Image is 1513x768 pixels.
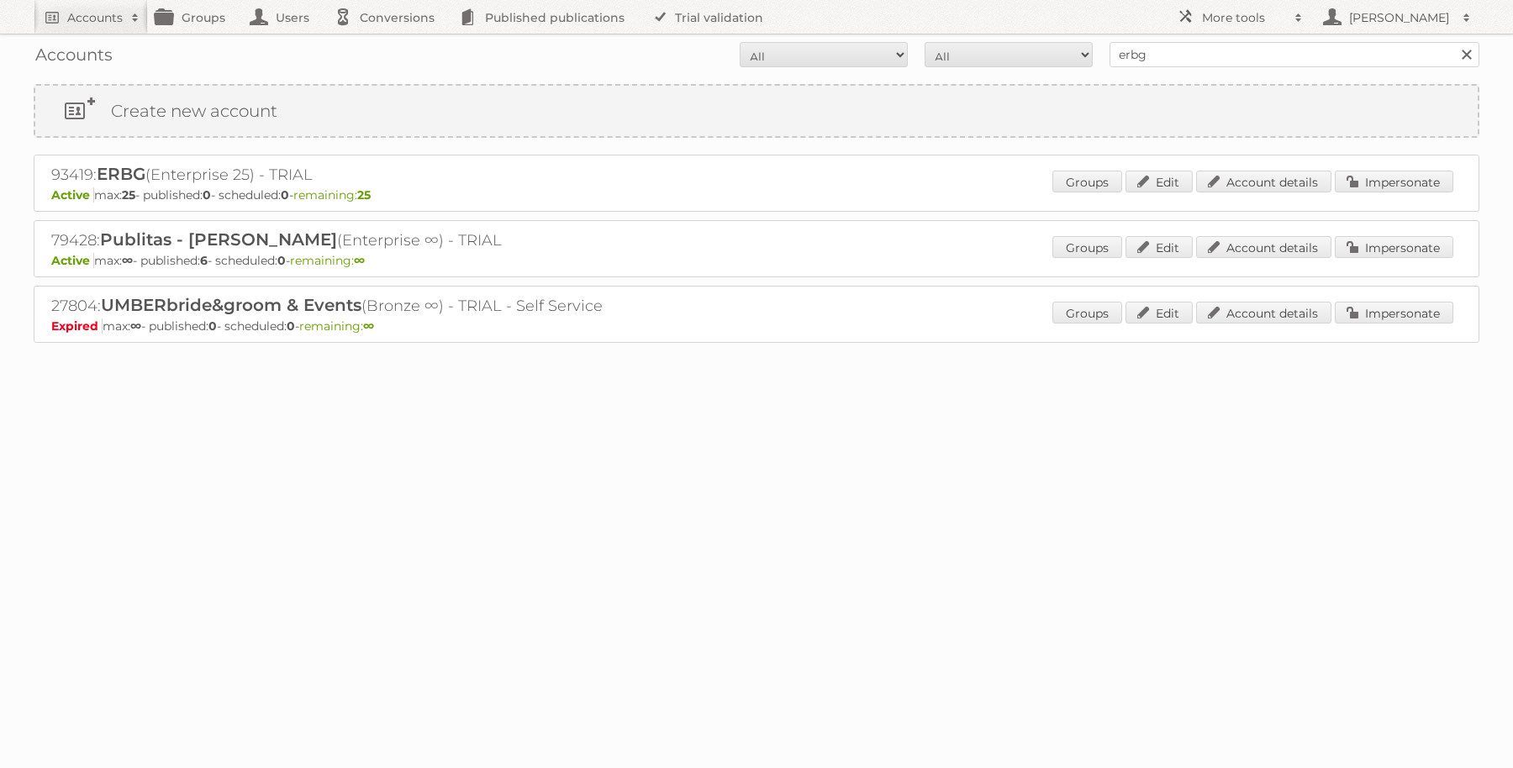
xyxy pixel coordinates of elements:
[208,318,217,334] strong: 0
[100,229,337,250] span: Publitas - [PERSON_NAME]
[51,229,640,251] h2: 79428: (Enterprise ∞) - TRIAL
[1335,236,1453,258] a: Impersonate
[1345,9,1454,26] h2: [PERSON_NAME]
[51,187,94,203] span: Active
[130,318,141,334] strong: ∞
[1052,302,1122,324] a: Groups
[1126,171,1193,192] a: Edit
[51,187,1462,203] p: max: - published: - scheduled: -
[51,318,1462,334] p: max: - published: - scheduled: -
[67,9,123,26] h2: Accounts
[281,187,289,203] strong: 0
[1196,302,1331,324] a: Account details
[1052,236,1122,258] a: Groups
[277,253,286,268] strong: 0
[1126,236,1193,258] a: Edit
[51,253,1462,268] p: max: - published: - scheduled: -
[290,253,365,268] span: remaining:
[35,86,1478,136] a: Create new account
[1126,302,1193,324] a: Edit
[51,318,103,334] span: Expired
[1196,236,1331,258] a: Account details
[299,318,374,334] span: remaining:
[51,164,640,186] h2: 93419: (Enterprise 25) - TRIAL
[1335,302,1453,324] a: Impersonate
[354,253,365,268] strong: ∞
[122,253,133,268] strong: ∞
[51,295,640,317] h2: 27804: (Bronze ∞) - TRIAL - Self Service
[363,318,374,334] strong: ∞
[357,187,371,203] strong: 25
[1196,171,1331,192] a: Account details
[97,164,145,184] span: ERBG
[51,253,94,268] span: Active
[1202,9,1286,26] h2: More tools
[203,187,211,203] strong: 0
[293,187,371,203] span: remaining:
[1052,171,1122,192] a: Groups
[287,318,295,334] strong: 0
[101,295,361,315] span: UMBERbride&groom & Events
[200,253,208,268] strong: 6
[1335,171,1453,192] a: Impersonate
[122,187,135,203] strong: 25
